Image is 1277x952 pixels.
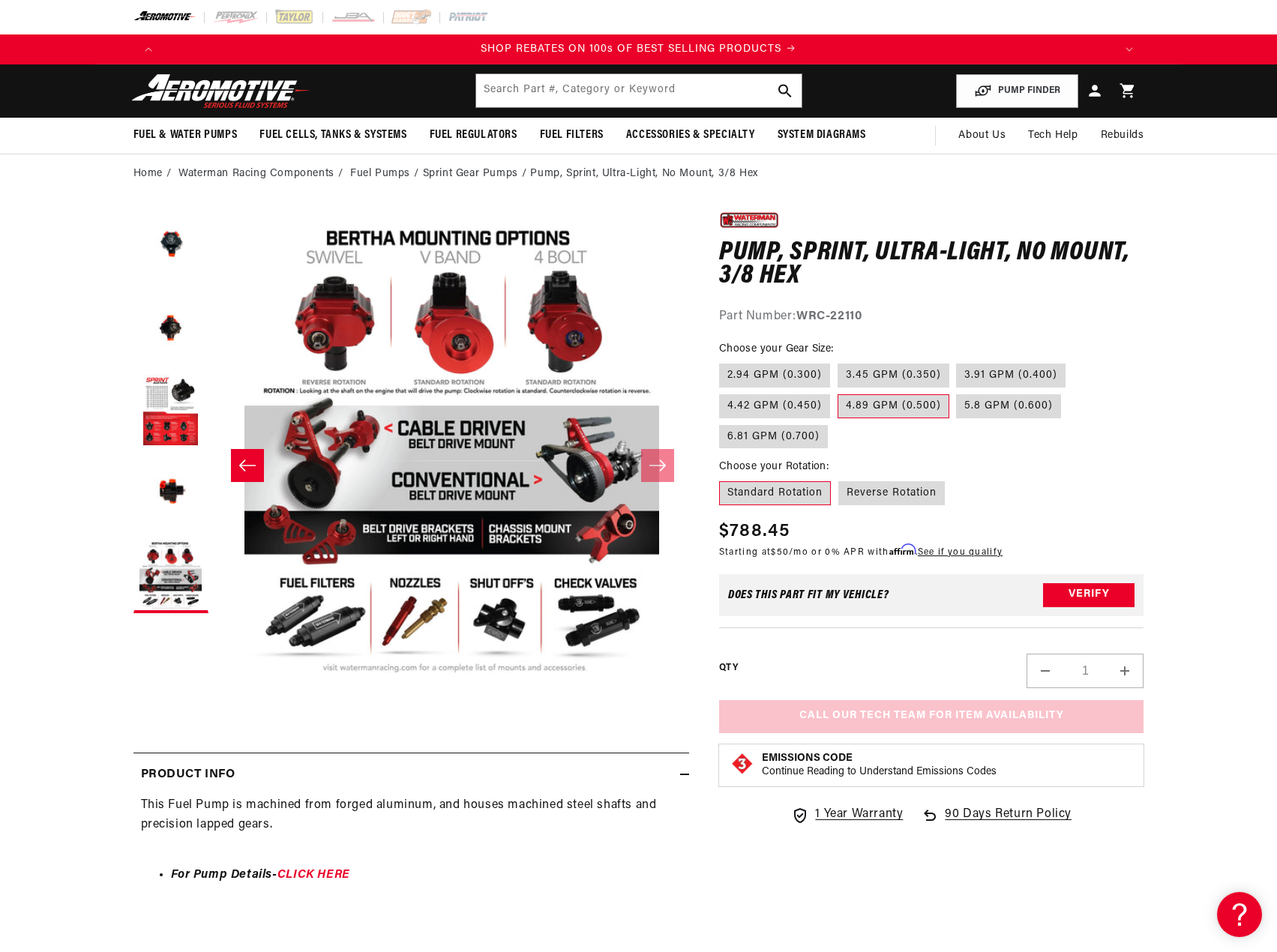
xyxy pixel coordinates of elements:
[918,548,1003,557] a: See if you qualify - Learn more about Affirm Financing (opens in modal)
[481,43,781,55] span: SHOP REBATES ON 100s OF BEST SELLING PRODUCTS
[133,456,208,531] button: Load image 4 in gallery view
[96,34,1182,64] slideshow-component: Translation missing: en.sections.announcements.announcement_bar
[476,74,802,107] input: Search by Part Number, Category or Keyword
[231,449,264,482] button: Slide left
[1114,34,1144,64] button: Translation missing: en.sections.announcements.next_announcement
[769,74,802,107] button: search button
[133,166,163,182] a: Home
[945,805,1072,840] span: 90 Days Return Policy
[133,166,1144,182] nav: breadcrumbs
[133,208,208,283] button: Load image 1 in gallery view
[127,73,315,109] img: Aeromotive
[762,753,853,764] strong: Emissions Code
[719,341,835,357] legend: Choose your Gear Size:
[889,544,916,555] span: Affirm
[719,241,1144,289] h1: Pump, Sprint, Ultra-Light, No Mount, 3/8 Hex
[122,118,249,153] summary: Fuel & Water Pumps
[838,481,945,505] label: Reverse Rotation
[423,166,531,182] li: Sprint Gear Pumps
[719,662,738,675] label: QTY
[133,208,689,722] media-gallery: Gallery Viewer
[133,373,208,448] button: Load image 3 in gallery view
[796,310,862,322] strong: WRC-22110
[1090,118,1156,154] summary: Rebuilds
[133,538,208,613] button: Load image 5 in gallery view
[171,869,350,881] strong: For Pump Details-
[921,805,1072,840] a: 90 Days Return Policy
[163,41,1114,58] div: Announcement
[958,130,1006,141] span: About Us
[641,449,674,482] button: Slide right
[1028,127,1078,144] span: Tech Help
[626,127,755,143] span: Accessories & Specialty
[956,394,1061,418] label: 5.8 GPM (0.600)
[791,805,903,825] a: 1 Year Warranty
[838,364,949,388] label: 3.45 GPM (0.350)
[418,118,529,153] summary: Fuel Regulators
[778,127,866,143] span: System Diagrams
[771,548,789,557] span: $50
[719,394,830,418] label: 4.42 GPM (0.450)
[178,166,334,182] a: Waterman Racing Components
[248,118,418,153] summary: Fuel Cells, Tanks & Systems
[1017,118,1089,154] summary: Tech Help
[163,41,1114,58] div: 3 of 4
[1101,127,1144,144] span: Rebuilds
[838,394,949,418] label: 4.89 GPM (0.500)
[430,127,517,143] span: Fuel Regulators
[815,805,903,825] span: 1 Year Warranty
[277,869,350,881] a: CLICK HERE
[728,589,889,601] div: Does This part fit My vehicle?
[719,364,830,388] label: 2.94 GPM (0.300)
[133,291,208,366] button: Load image 2 in gallery view
[530,166,757,182] li: Pump, Sprint, Ultra-Light, No Mount, 3/8 Hex
[529,118,615,153] summary: Fuel Filters
[141,765,235,785] h2: Product Info
[956,364,1066,388] label: 3.91 GPM (0.400)
[615,118,766,153] summary: Accessories & Specialty
[762,765,997,779] p: Continue Reading to Understand Emissions Codes
[719,545,1003,559] p: Starting at /mo or 0% APR with .
[1043,583,1135,607] button: Verify
[730,752,754,776] img: Emissions code
[719,518,790,545] span: $788.45
[133,34,163,64] button: Translation missing: en.sections.announcements.previous_announcement
[133,753,689,797] summary: Product Info
[719,425,828,449] label: 6.81 GPM (0.700)
[719,459,830,475] legend: Choose your Rotation:
[719,481,831,505] label: Standard Rotation
[163,41,1114,58] a: SHOP REBATES ON 100s OF BEST SELLING PRODUCTS
[956,74,1078,108] button: PUMP FINDER
[540,127,604,143] span: Fuel Filters
[350,166,410,182] a: Fuel Pumps
[133,127,238,143] span: Fuel & Water Pumps
[762,752,997,779] button: Emissions CodeContinue Reading to Understand Emissions Codes
[947,118,1017,154] a: About Us
[719,307,1144,327] div: Part Number:
[766,118,877,153] summary: System Diagrams
[259,127,406,143] span: Fuel Cells, Tanks & Systems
